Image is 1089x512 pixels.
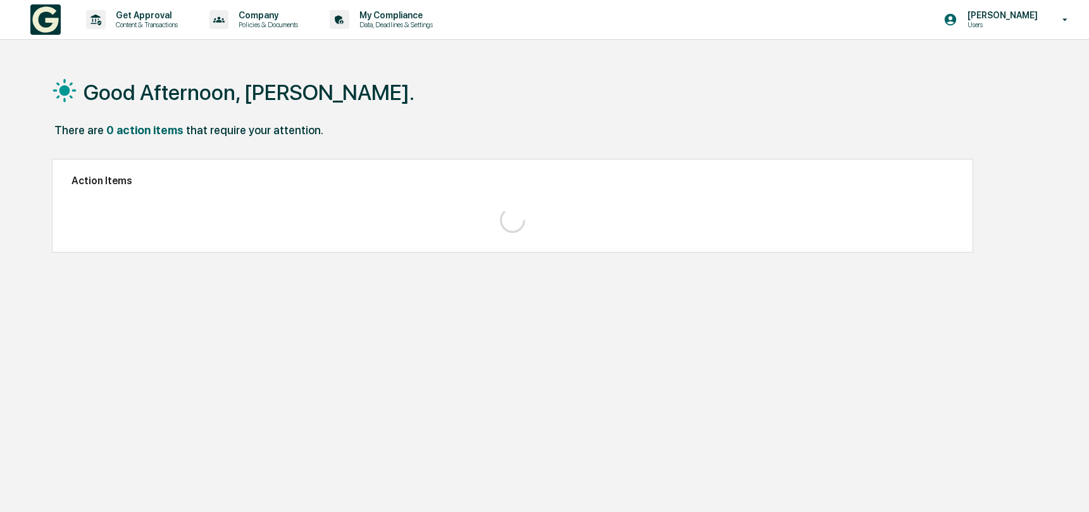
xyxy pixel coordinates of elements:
div: that require your attention. [186,123,323,137]
p: Company [228,10,304,20]
h1: Good Afternoon, [PERSON_NAME]. [84,80,414,105]
p: Users [957,20,1044,29]
p: [PERSON_NAME] [957,10,1044,20]
p: Content & Transactions [106,20,184,29]
p: My Compliance [349,10,439,20]
div: There are [54,123,104,137]
h2: Action Items [72,175,954,187]
div: 0 action items [106,123,184,137]
p: Policies & Documents [228,20,304,29]
p: Data, Deadlines & Settings [349,20,439,29]
p: Get Approval [106,10,184,20]
img: logo [30,4,61,35]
